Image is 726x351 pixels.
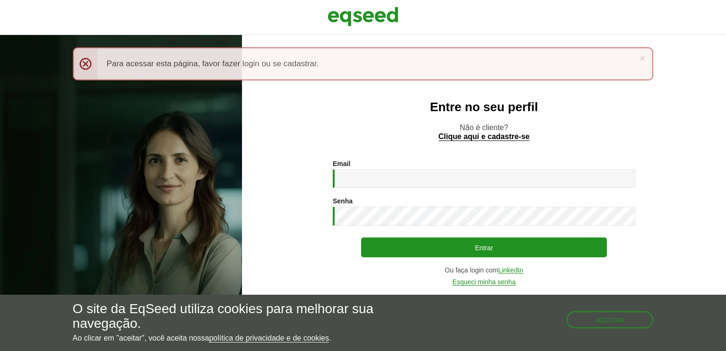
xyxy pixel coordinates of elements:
button: Entrar [361,237,607,257]
a: LinkedIn [498,267,523,274]
label: Email [333,160,350,167]
p: Ao clicar em "aceitar", você aceita nossa . [73,333,421,342]
a: política de privacidade e de cookies [209,334,329,342]
label: Senha [333,198,353,204]
h2: Entre no seu perfil [261,100,707,114]
button: Aceitar [567,311,654,328]
div: Para acessar esta página, favor fazer login ou se cadastrar. [73,47,654,80]
div: Ou faça login com [333,267,635,274]
img: EqSeed Logo [328,5,398,28]
h5: O site da EqSeed utiliza cookies para melhorar sua navegação. [73,302,421,331]
p: Não é cliente? [261,123,707,141]
a: Esqueci minha senha [452,279,516,286]
a: × [640,53,645,63]
a: Clique aqui e cadastre-se [439,133,530,141]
